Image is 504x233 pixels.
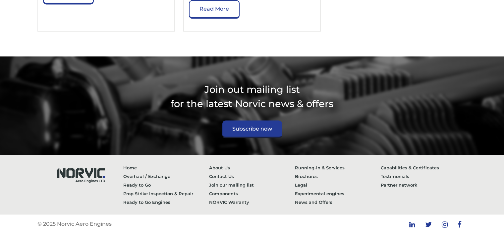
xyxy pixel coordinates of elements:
[123,163,209,172] a: Home
[37,220,112,228] p: © 2025 Norvic Aero Engines
[381,163,467,172] a: Capabilities & Certificates
[209,180,295,189] a: Join our mailing list
[123,198,209,206] a: Ready to Go Engines
[381,180,467,189] a: Partner network
[295,198,381,206] a: News and Offers
[295,172,381,180] a: Brochures
[295,180,381,189] a: Legal
[222,120,282,138] a: Subscribe now
[295,163,381,172] a: Running-in & Services
[51,163,110,186] img: Norvic Aero Engines logo
[37,82,466,111] p: Join out mailing list for the latest Norvic news & offers
[123,172,209,180] a: Overhaul / Exchange
[123,189,209,198] a: Prop Strike Inspection & Repair
[295,189,381,198] a: Experimental engines
[209,189,295,198] a: Components
[209,198,295,206] a: NORVIC Warranty
[209,163,295,172] a: About Us
[209,172,295,180] a: Contact Us
[381,172,467,180] a: Testimonials
[123,180,209,189] a: Ready to Go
